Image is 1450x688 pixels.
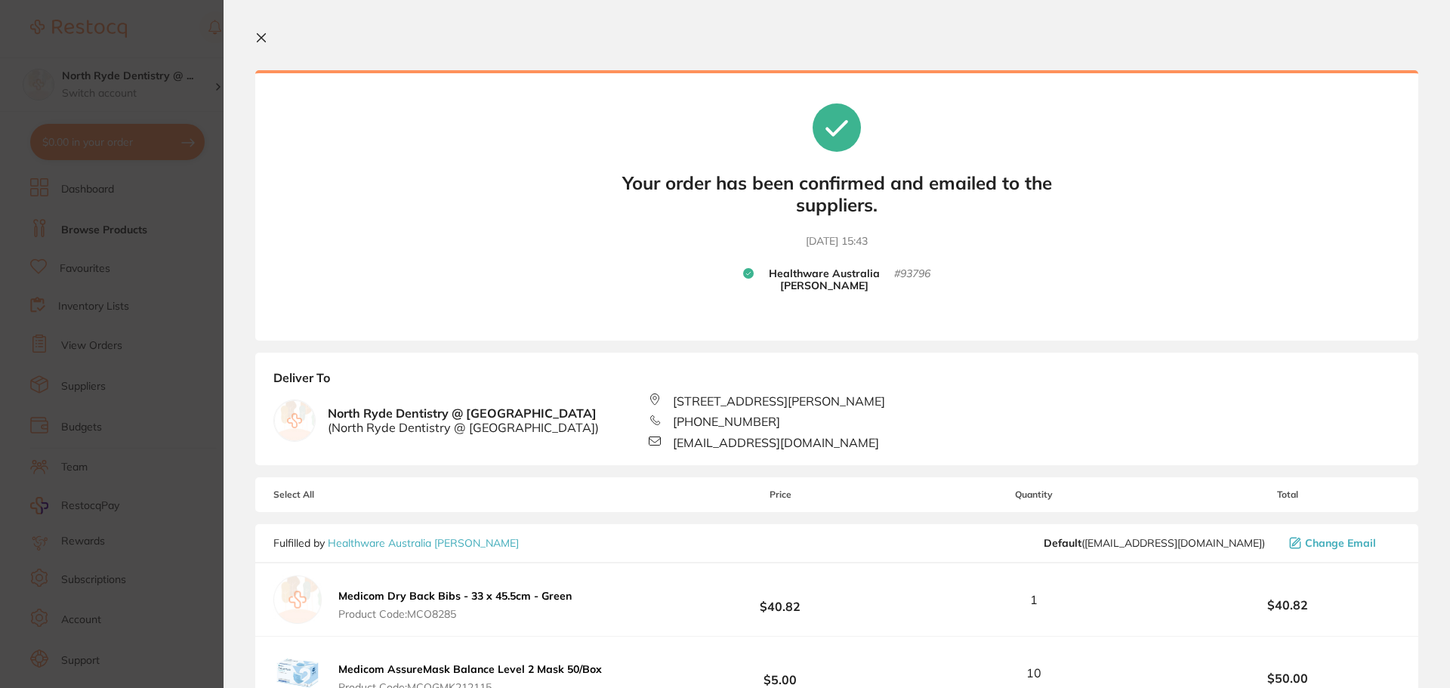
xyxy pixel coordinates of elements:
[1175,598,1400,612] b: $40.82
[668,586,893,614] b: $40.82
[273,489,424,500] span: Select All
[1044,536,1081,550] b: Default
[1030,593,1038,606] span: 1
[338,662,602,676] b: Medicom AssureMask Balance Level 2 Mask 50/Box
[328,421,599,434] span: ( North Ryde Dentistry @ [GEOGRAPHIC_DATA] )
[1175,489,1400,500] span: Total
[673,394,885,408] span: [STREET_ADDRESS][PERSON_NAME]
[1026,666,1041,680] span: 10
[673,415,780,428] span: [PHONE_NUMBER]
[273,575,322,624] img: empty.jpg
[668,659,893,687] b: $5.00
[1305,537,1376,549] span: Change Email
[668,489,893,500] span: Price
[610,172,1063,216] b: Your order has been confirmed and emailed to the suppliers.
[274,400,315,441] img: empty.jpg
[338,589,572,603] b: Medicom Dry Back Bibs - 33 x 45.5cm - Green
[328,536,519,550] a: Healthware Australia [PERSON_NAME]
[338,608,572,620] span: Product Code: MCO8285
[894,267,930,293] small: # 93796
[273,371,1400,393] b: Deliver To
[273,537,519,549] p: Fulfilled by
[754,267,894,293] b: Healthware Australia [PERSON_NAME]
[334,589,576,621] button: Medicom Dry Back Bibs - 33 x 45.5cm - Green Product Code:MCO8285
[1044,537,1265,549] span: info@healthwareaustralia.com.au
[893,489,1175,500] span: Quantity
[1175,671,1400,685] b: $50.00
[328,406,599,434] b: North Ryde Dentistry @ [GEOGRAPHIC_DATA]
[673,436,879,449] span: [EMAIL_ADDRESS][DOMAIN_NAME]
[1285,536,1400,550] button: Change Email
